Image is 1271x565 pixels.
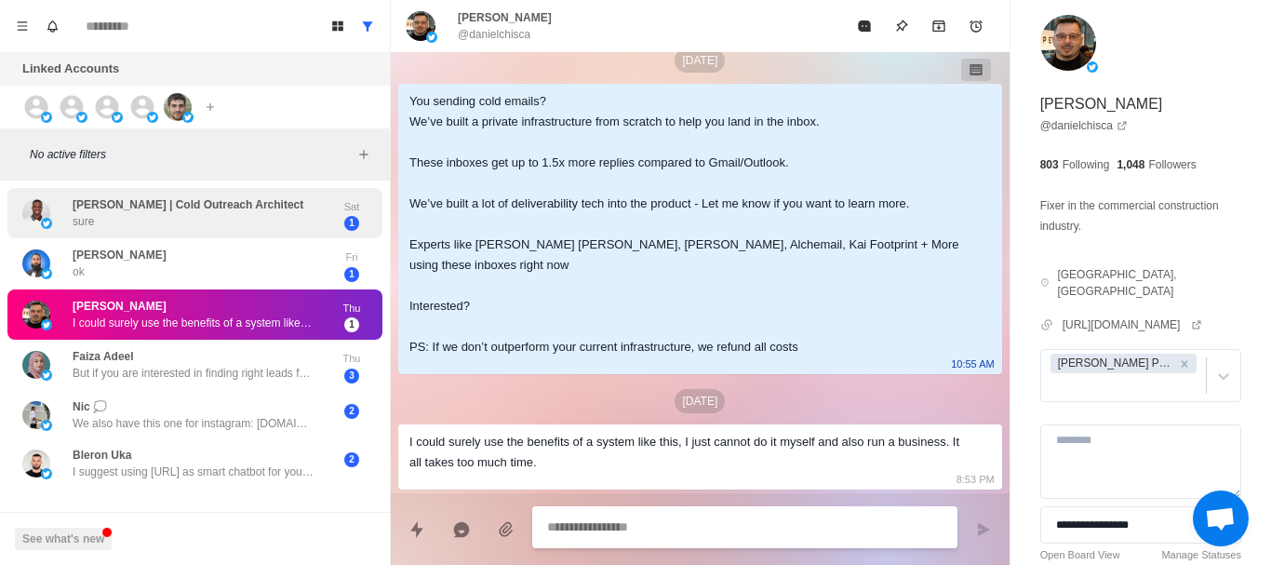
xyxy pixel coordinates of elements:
[73,247,167,263] p: [PERSON_NAME]
[73,315,314,331] p: I could surely use the benefits of a system like this, I just cannot do it myself and also run a ...
[1117,156,1144,173] p: 1,048
[22,450,50,478] img: picture
[1040,117,1128,134] a: @danielchisca
[1087,61,1098,73] img: picture
[344,267,359,282] span: 1
[76,112,87,123] img: picture
[426,32,437,43] img: picture
[22,60,119,78] p: Linked Accounts
[443,511,480,548] button: Reply with AI
[22,249,50,277] img: picture
[328,249,375,265] p: Fri
[328,199,375,215] p: Sat
[675,389,725,413] p: [DATE]
[41,370,52,381] img: picture
[15,528,112,550] button: See what's new
[883,7,920,45] button: Pin
[920,7,957,45] button: Archive
[488,511,525,548] button: Add media
[846,7,883,45] button: Mark as read
[1052,354,1174,373] div: [PERSON_NAME] Pending
[458,26,530,43] p: @danielchisca
[1040,93,1163,115] p: [PERSON_NAME]
[147,112,158,123] img: picture
[409,432,961,473] div: I could surely use the benefits of a system like this, I just cannot do it myself and also run a ...
[1148,156,1196,173] p: Followers
[1040,195,1241,236] p: Fixer in the commercial construction industry.
[164,93,192,121] img: picture
[1161,547,1241,563] a: Manage Statuses
[73,196,303,213] p: [PERSON_NAME] | Cold Outreach Architect
[22,401,50,429] img: picture
[73,263,85,280] p: ok
[22,199,50,227] img: picture
[41,468,52,479] img: picture
[41,218,52,229] img: picture
[965,511,1002,548] button: Send message
[398,511,435,548] button: Quick replies
[328,301,375,316] p: Thu
[353,11,382,41] button: Show all conversations
[37,11,67,41] button: Notifications
[22,301,50,329] img: picture
[73,464,314,480] p: I suggest using [URL] as smart chatbot for you website.
[957,469,995,490] p: 8:53 PM
[1193,491,1249,546] div: Open chat
[344,216,359,231] span: 1
[182,112,194,123] img: picture
[73,398,107,415] p: Nic 💭
[957,7,995,45] button: Add reminder
[344,452,359,467] span: 2
[199,96,221,118] button: Add account
[353,143,375,166] button: Add filters
[1063,156,1110,173] p: Following
[41,319,52,330] img: picture
[1040,547,1120,563] a: Open Board View
[1057,266,1241,300] p: [GEOGRAPHIC_DATA], [GEOGRAPHIC_DATA]
[73,348,134,365] p: Faiza Adeel
[344,404,359,419] span: 2
[73,213,94,230] p: sure
[22,351,50,379] img: picture
[73,447,131,464] p: Bleron Uka
[409,91,961,357] div: You sending cold emails? We’ve built a private infrastructure from scratch to help you land in th...
[41,420,52,431] img: picture
[1063,316,1203,333] a: [URL][DOMAIN_NAME]
[73,365,314,382] p: But if you are interested in finding right leads for your business, let me know and i will share ...
[30,146,353,163] p: No active filters
[328,351,375,367] p: Thu
[112,112,123,123] img: picture
[7,11,37,41] button: Menu
[406,11,435,41] img: picture
[41,268,52,279] img: picture
[73,298,167,315] p: [PERSON_NAME]
[1040,156,1059,173] p: 803
[323,11,353,41] button: Board View
[344,317,359,332] span: 1
[41,112,52,123] img: picture
[675,48,725,73] p: [DATE]
[344,369,359,383] span: 3
[1174,354,1195,373] div: Remove Namit Pending
[458,9,552,26] p: [PERSON_NAME]
[1040,15,1096,71] img: picture
[951,354,994,374] p: 10:55 AM
[73,415,314,432] p: We also have this one for instagram: [DOMAIN_NAME][URL] This one for LinkedIn: [DOMAIN_NAME][URL]...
